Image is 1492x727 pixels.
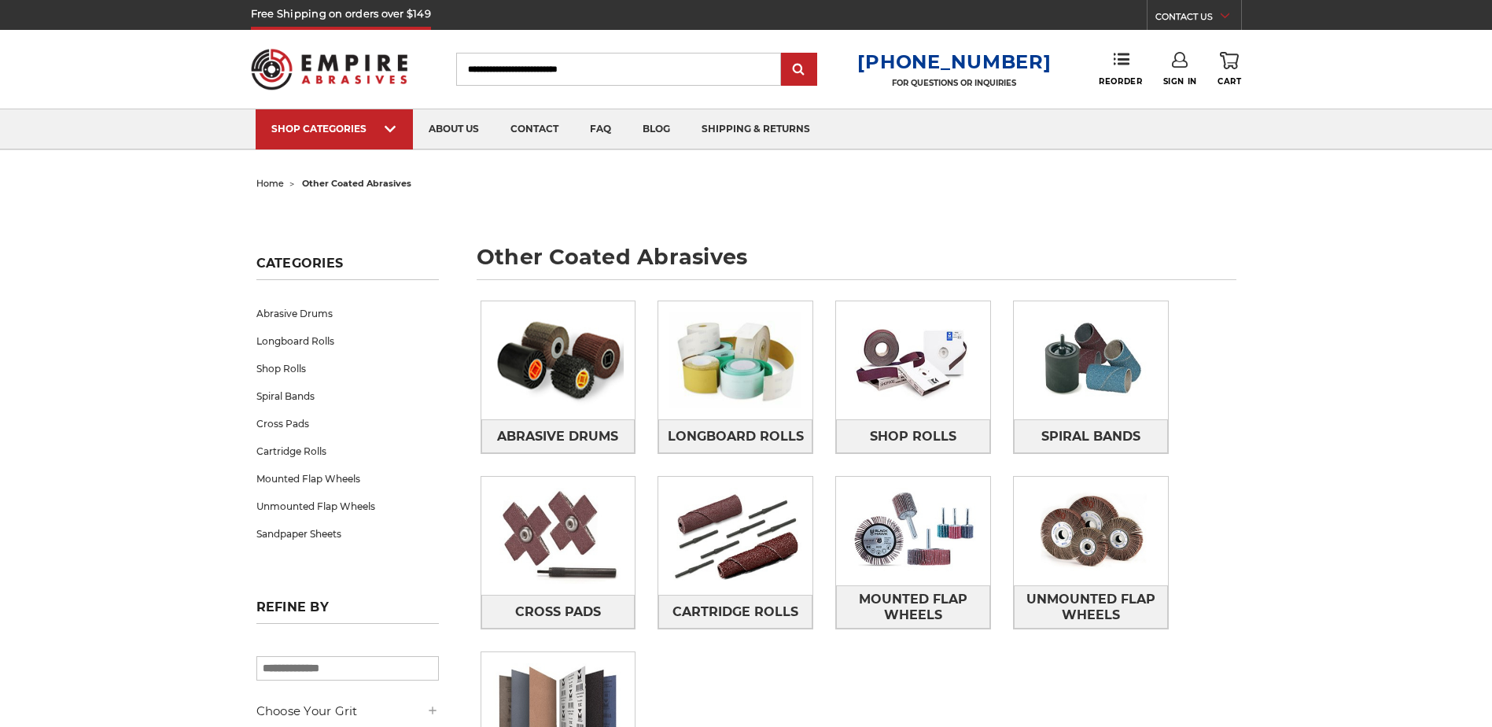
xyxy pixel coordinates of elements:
img: Unmounted Flap Wheels [1014,477,1168,585]
span: Shop Rolls [870,423,956,450]
a: [PHONE_NUMBER] [857,50,1051,73]
a: Mounted Flap Wheels [836,585,990,629]
p: FOR QUESTIONS OR INQUIRIES [857,78,1051,88]
a: Cartridge Rolls [256,437,439,465]
span: Reorder [1099,76,1142,87]
span: Longboard Rolls [668,423,804,450]
span: Spiral Bands [1041,423,1140,450]
a: Abrasive Drums [481,419,635,453]
a: blog [627,109,686,149]
a: home [256,178,284,189]
a: Shop Rolls [256,355,439,382]
a: Longboard Rolls [658,419,812,453]
a: Cart [1218,52,1241,87]
img: Cross Pads [481,477,635,595]
span: Abrasive Drums [497,423,618,450]
a: about us [413,109,495,149]
a: Cross Pads [481,595,635,629]
a: Unmounted Flap Wheels [1014,585,1168,629]
h5: Refine by [256,600,439,624]
a: CONTACT US [1155,8,1241,30]
a: Cartridge Rolls [658,595,812,629]
span: Cross Pads [515,599,601,626]
a: Cross Pads [256,410,439,437]
span: other coated abrasives [302,178,411,189]
a: Mounted Flap Wheels [256,465,439,493]
span: Sign In [1163,76,1197,87]
a: shipping & returns [686,109,826,149]
h1: other coated abrasives [477,246,1236,280]
a: contact [495,109,574,149]
span: Mounted Flap Wheels [837,586,989,629]
span: Cart [1218,76,1241,87]
img: Empire Abrasives [251,39,408,100]
img: Abrasive Drums [481,301,635,419]
a: faq [574,109,627,149]
img: Mounted Flap Wheels [836,477,990,585]
a: Shop Rolls [836,419,990,453]
img: Cartridge Rolls [658,477,812,595]
img: Spiral Bands [1014,301,1168,419]
a: Longboard Rolls [256,327,439,355]
a: Spiral Bands [256,382,439,410]
h5: Categories [256,256,439,280]
div: SHOP CATEGORIES [271,123,397,135]
span: Unmounted Flap Wheels [1015,586,1167,629]
a: Abrasive Drums [256,300,439,327]
a: Reorder [1099,52,1142,86]
a: Spiral Bands [1014,419,1168,453]
h5: Choose Your Grit [256,702,439,721]
img: Shop Rolls [836,301,990,419]
a: Sandpaper Sheets [256,520,439,548]
img: Longboard Rolls [658,301,812,419]
a: Unmounted Flap Wheels [256,493,439,520]
span: Cartridge Rolls [672,599,798,626]
input: Submit [783,54,815,86]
